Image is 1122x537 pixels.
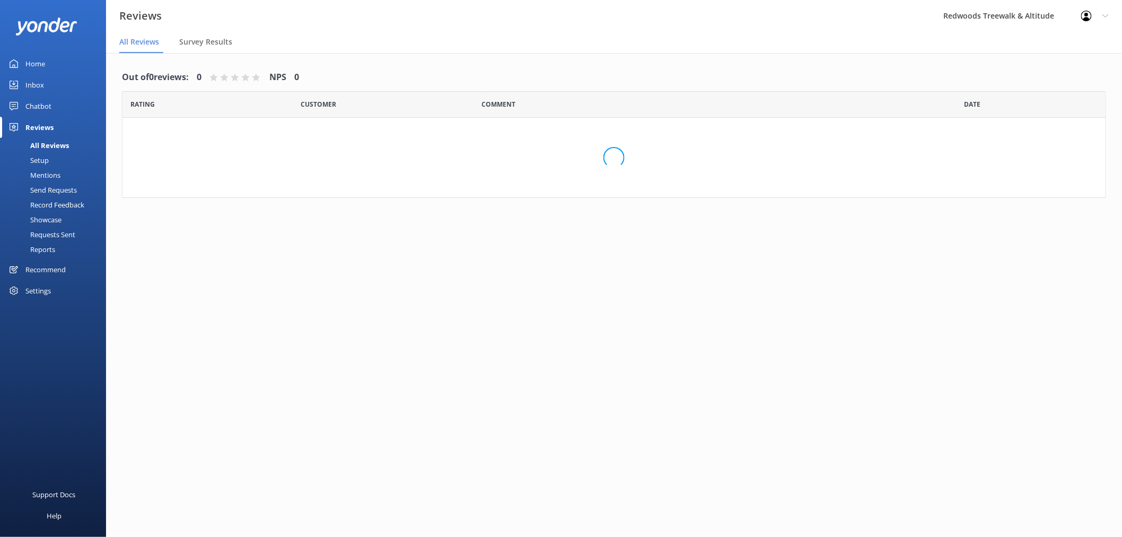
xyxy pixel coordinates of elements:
a: Record Feedback [6,197,106,212]
span: Date [130,99,155,109]
div: Record Feedback [6,197,84,212]
h3: Reviews [119,7,162,24]
div: Setup [6,153,49,168]
a: Send Requests [6,183,106,197]
div: Mentions [6,168,60,183]
h4: NPS [269,71,286,84]
div: Reports [6,242,55,257]
span: Date [965,99,981,109]
span: Survey Results [179,37,232,47]
div: Settings [25,280,51,301]
div: Send Requests [6,183,77,197]
div: Support Docs [33,484,76,505]
div: Chatbot [25,96,51,117]
a: Showcase [6,212,106,227]
a: Setup [6,153,106,168]
img: yonder-white-logo.png [16,18,77,35]
div: All Reviews [6,138,69,153]
div: Recommend [25,259,66,280]
a: Requests Sent [6,227,106,242]
div: Reviews [25,117,54,138]
a: Mentions [6,168,106,183]
h4: 0 [294,71,299,84]
a: All Reviews [6,138,106,153]
div: Home [25,53,45,74]
span: Date [301,99,336,109]
span: All Reviews [119,37,159,47]
div: Requests Sent [6,227,75,242]
div: Help [47,505,62,526]
a: Reports [6,242,106,257]
h4: 0 [197,71,201,84]
div: Showcase [6,212,62,227]
div: Inbox [25,74,44,96]
span: Question [482,99,516,109]
h4: Out of 0 reviews: [122,71,189,84]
